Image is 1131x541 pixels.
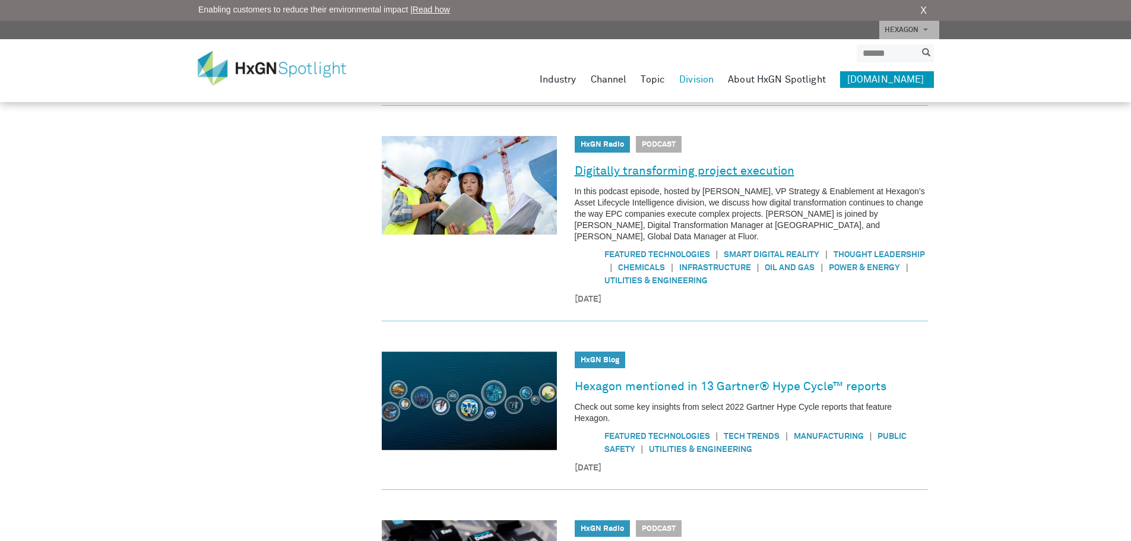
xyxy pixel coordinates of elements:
[604,432,907,454] a: Public safety
[591,71,627,88] a: Channel
[728,71,826,88] a: About HxGN Spotlight
[618,264,665,272] a: Chemicals
[879,21,939,39] a: HEXAGON
[575,401,928,424] p: Check out some key insights from select 2022 Gartner Hype Cycle reports that feature Hexagon.
[604,277,708,285] a: Utilities & Engineering
[575,293,928,306] time: [DATE]
[413,5,450,14] a: Read how
[575,462,928,474] time: [DATE]
[575,186,928,242] p: In this podcast episode, hosted by [PERSON_NAME], VP Strategy & Enablement at Hexagon’s Asset Lif...
[710,248,724,261] span: |
[724,432,780,441] a: Tech Trends
[780,430,794,442] span: |
[382,136,557,235] img: Digitally transforming project execution
[604,261,619,274] span: |
[665,261,679,274] span: |
[834,251,925,259] a: Thought Leadership
[815,261,829,274] span: |
[724,251,819,259] a: Smart Digital Reality
[636,520,682,537] span: Podcast
[710,430,724,442] span: |
[900,261,914,274] span: |
[198,4,450,16] span: Enabling customers to reduce their environmental impact |
[635,443,650,455] span: |
[575,377,886,396] a: Hexagon mentioned in 13 Gartner® Hype Cycle™ reports
[636,136,682,153] span: Podcast
[864,430,878,442] span: |
[581,356,619,364] a: HxGN Blog
[920,4,927,18] a: X
[382,352,557,450] img: Hexagon mentioned in 13 Gartner® Hype Cycle™ reports
[679,264,751,272] a: Infrastructure
[641,71,665,88] a: Topic
[581,525,624,533] a: HxGN Radio
[604,432,710,441] a: Featured Technologies
[575,162,794,181] a: Digitally transforming project execution
[794,432,864,441] a: Manufacturing
[829,264,900,272] a: Power & Energy
[819,248,834,261] span: |
[679,71,714,88] a: Division
[840,71,934,88] a: [DOMAIN_NAME]
[198,51,364,86] img: HxGN Spotlight
[540,71,576,88] a: Industry
[765,264,815,272] a: Oil and gas
[751,261,765,274] span: |
[649,445,752,454] a: Utilities & Engineering
[604,251,710,259] a: Featured Technologies
[581,141,624,148] a: HxGN Radio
